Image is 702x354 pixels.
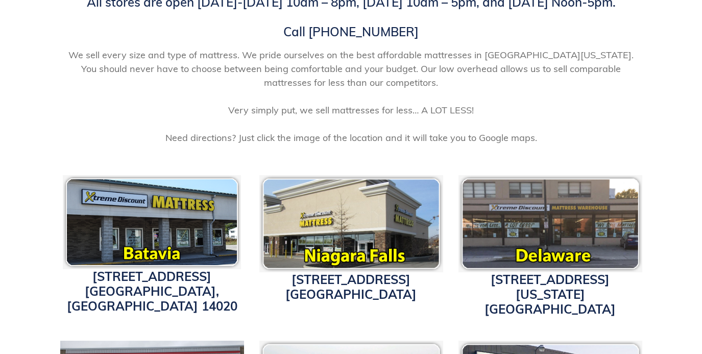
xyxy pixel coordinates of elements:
[67,269,237,314] a: [STREET_ADDRESS][GEOGRAPHIC_DATA], [GEOGRAPHIC_DATA] 14020
[259,175,443,272] img: Xtreme Discount Mattress Niagara Falls
[60,48,642,145] span: We sell every size and type of mattress. We pride ourselves on the best affordable mattresses in ...
[458,175,642,272] img: pf-118c8166--delawareicon.png
[285,272,417,302] a: [STREET_ADDRESS][GEOGRAPHIC_DATA]
[63,175,241,269] img: pf-c8c7db02--bataviaicon.png
[485,272,616,317] a: [STREET_ADDRESS][US_STATE][GEOGRAPHIC_DATA]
